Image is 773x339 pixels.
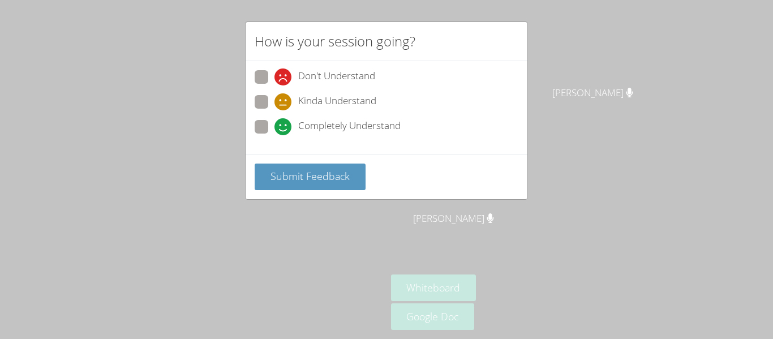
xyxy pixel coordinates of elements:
[270,169,350,183] span: Submit Feedback
[255,31,415,52] h2: How is your session going?
[298,93,376,110] span: Kinda Understand
[298,68,375,85] span: Don't Understand
[298,118,401,135] span: Completely Understand
[255,164,366,190] button: Submit Feedback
